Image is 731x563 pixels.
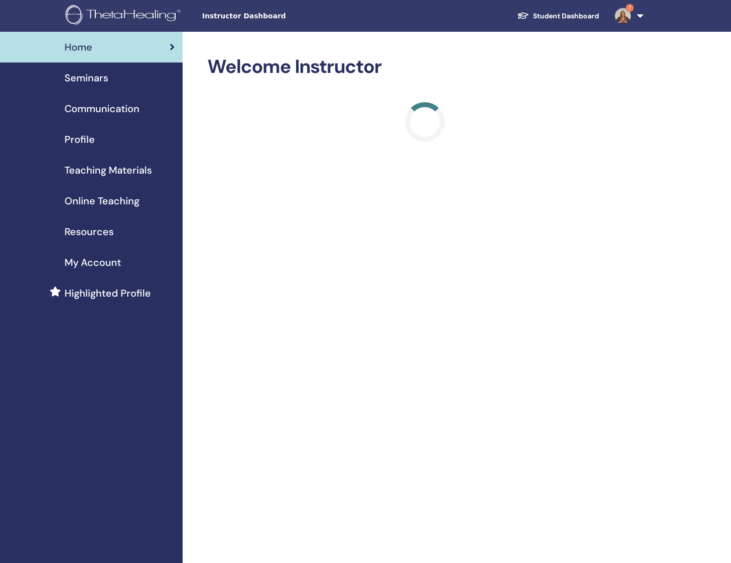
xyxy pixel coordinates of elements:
h2: Welcome Instructor [207,56,642,78]
span: Home [65,40,92,55]
a: Student Dashboard [509,7,607,25]
span: Communication [65,101,139,116]
span: Online Teaching [65,193,139,208]
span: My Account [65,255,121,270]
img: logo.png [66,5,184,27]
img: graduation-cap-white.svg [517,11,529,20]
span: Seminars [65,70,108,85]
span: Resources [65,224,114,239]
span: Teaching Materials [65,163,152,178]
span: Profile [65,132,95,147]
img: default.jpg [615,8,631,24]
span: 7 [626,4,634,12]
span: Highlighted Profile [65,286,151,301]
span: Instructor Dashboard [202,11,351,21]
